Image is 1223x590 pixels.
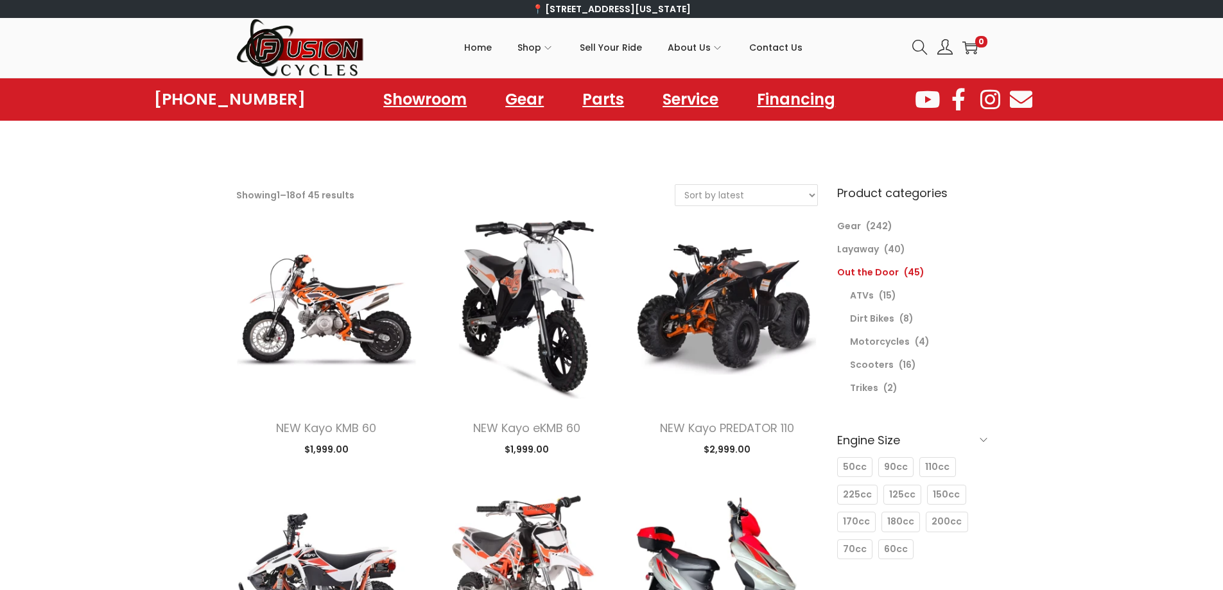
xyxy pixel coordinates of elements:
select: Shop order [675,185,817,205]
a: Shop [517,19,554,76]
span: $ [704,443,709,456]
span: About Us [668,31,711,64]
a: Service [650,85,731,114]
a: NEW Kayo eKMB 60 [473,420,580,436]
span: 150cc [933,488,960,501]
span: 60cc [884,542,908,556]
nav: Primary navigation [365,19,903,76]
a: 📍 [STREET_ADDRESS][US_STATE] [532,3,691,15]
span: 200cc [932,515,962,528]
span: (4) [915,335,930,348]
a: Home [464,19,492,76]
span: 50cc [843,460,867,474]
span: 1,999.00 [505,443,549,456]
a: Sell Your Ride [580,19,642,76]
a: Layaway [837,243,879,256]
span: Home [464,31,492,64]
a: Out the Door [837,266,899,279]
span: 170cc [843,515,870,528]
a: NEW Kayo PREDATOR 110 [660,420,794,436]
a: NEW Kayo KMB 60 [276,420,376,436]
a: Motorcycles [850,335,910,348]
span: (40) [884,243,905,256]
span: (15) [879,289,896,302]
a: Dirt Bikes [850,312,894,325]
a: Trikes [850,381,878,394]
span: (242) [866,220,892,232]
a: About Us [668,19,724,76]
a: Scooters [850,358,894,371]
span: 1,999.00 [304,443,349,456]
span: 180cc [887,515,914,528]
span: 225cc [843,488,872,501]
span: Contact Us [749,31,802,64]
span: 110cc [925,460,950,474]
span: 2,999.00 [704,443,750,456]
a: 0 [962,40,978,55]
h6: Engine Size [837,425,987,455]
p: Showing – of 45 results [236,186,354,204]
a: Gear [837,220,861,232]
span: 125cc [889,488,915,501]
a: Financing [744,85,848,114]
img: Woostify retina logo [236,18,365,78]
span: Sell Your Ride [580,31,642,64]
span: (2) [883,381,898,394]
h6: Product categories [837,184,987,202]
a: [PHONE_NUMBER] [154,91,306,108]
span: 70cc [843,542,867,556]
a: Showroom [370,85,480,114]
span: (45) [904,266,924,279]
span: $ [505,443,510,456]
a: Gear [492,85,557,114]
nav: Menu [370,85,848,114]
span: $ [304,443,310,456]
span: Shop [517,31,541,64]
span: 90cc [884,460,908,474]
span: 18 [286,189,295,202]
span: 1 [277,189,280,202]
a: Contact Us [749,19,802,76]
span: (16) [899,358,916,371]
span: (8) [899,312,914,325]
a: ATVs [850,289,874,302]
a: Parts [569,85,637,114]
